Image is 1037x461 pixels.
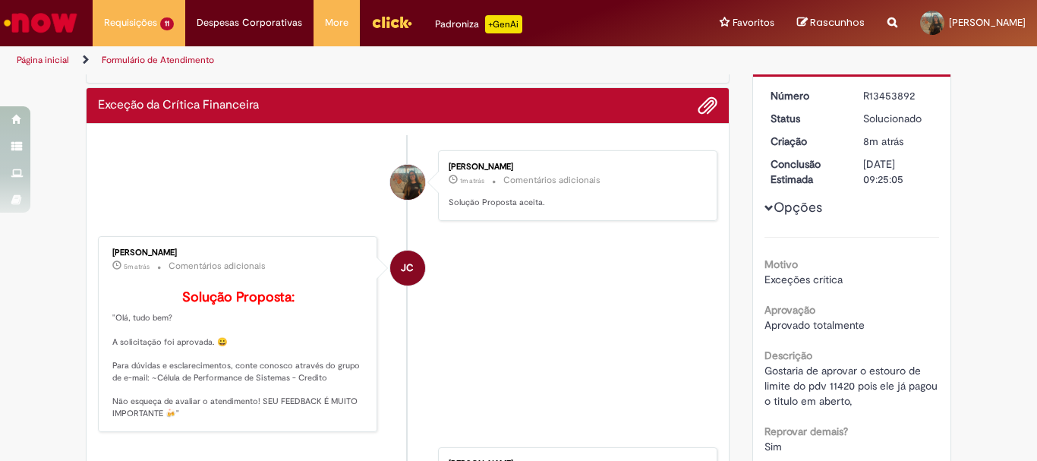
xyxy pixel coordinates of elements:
[764,349,812,362] b: Descrição
[371,11,412,33] img: click_logo_yellow_360x200.png
[169,260,266,273] small: Comentários adicionais
[160,17,174,30] span: 11
[863,88,934,103] div: R13453892
[949,16,1026,29] span: [PERSON_NAME]
[460,176,484,185] span: 1m atrás
[764,318,865,332] span: Aprovado totalmente
[460,176,484,185] time: 27/08/2025 17:28:13
[104,15,157,30] span: Requisições
[11,46,680,74] ul: Trilhas de página
[435,15,522,33] div: Padroniza
[390,251,425,286] div: Jonas Correia
[797,16,865,30] a: Rascunhos
[449,163,701,172] div: [PERSON_NAME]
[182,289,295,306] b: Solução Proposta:
[764,425,848,438] b: Reprovar demais?
[401,250,414,286] span: JC
[98,99,259,112] h2: Exceção da Crítica Financeira Histórico de tíquete
[810,15,865,30] span: Rascunhos
[764,364,941,408] span: Gostaria de aprovar o estouro de limite do pdv 11420 pois ele já pagou o titulo em aberto,
[759,88,853,103] dt: Número
[759,156,853,187] dt: Conclusão Estimada
[102,54,214,66] a: Formulário de Atendimento
[325,15,348,30] span: More
[764,303,815,317] b: Aprovação
[124,262,150,271] span: 5m atrás
[764,440,782,453] span: Sim
[764,257,798,271] b: Motivo
[485,15,522,33] p: +GenAi
[197,15,302,30] span: Despesas Corporativas
[733,15,774,30] span: Favoritos
[112,290,365,420] p: "Olá, tudo bem? A solicitação foi aprovada. 😀 Para dúvidas e esclarecimentos, conte conosco atrav...
[863,111,934,126] div: Solucionado
[390,165,425,200] div: Luana Maria Machado De Souza
[698,96,717,115] button: Adicionar anexos
[17,54,69,66] a: Página inicial
[2,8,80,38] img: ServiceNow
[112,248,365,257] div: [PERSON_NAME]
[759,111,853,126] dt: Status
[503,174,600,187] small: Comentários adicionais
[863,134,903,148] span: 8m atrás
[863,134,934,149] div: 27/08/2025 17:20:38
[449,197,701,209] p: Solução Proposta aceita.
[764,273,843,286] span: Exceções crítica
[759,134,853,149] dt: Criação
[124,262,150,271] time: 27/08/2025 17:23:49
